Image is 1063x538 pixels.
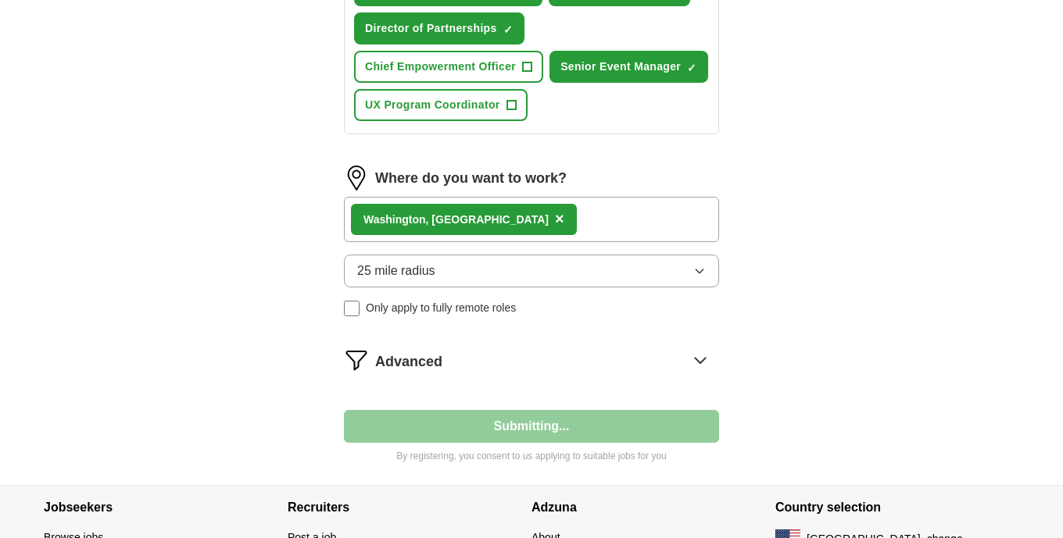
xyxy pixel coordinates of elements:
button: Chief Empowerment Officer [354,51,543,83]
button: 25 mile radius [344,255,719,287]
span: UX Program Coordinator [365,97,500,113]
span: × [555,210,564,227]
p: By registering, you consent to us applying to suitable jobs for you [344,449,719,463]
span: Only apply to fully remote roles [366,300,516,316]
span: 25 mile radius [357,262,435,280]
span: Advanced [375,351,442,372]
span: ✓ [503,23,513,36]
label: Where do you want to work? [375,168,567,189]
button: UX Program Coordinator [354,89,528,121]
input: Only apply to fully remote roles [344,301,360,316]
img: filter [344,347,369,372]
button: Senior Event Manager✓ [549,51,708,83]
div: ton, [GEOGRAPHIC_DATA] [363,212,549,228]
span: ✓ [687,62,696,74]
span: Senior Event Manager [560,59,681,75]
span: Chief Empowerment Officer [365,59,516,75]
strong: Washing [363,213,409,226]
img: location.png [344,166,369,191]
span: Director of Partnerships [365,20,497,37]
h4: Country selection [775,486,1019,529]
button: Director of Partnerships✓ [354,12,524,45]
button: × [555,208,564,231]
button: Submitting... [344,410,719,443]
